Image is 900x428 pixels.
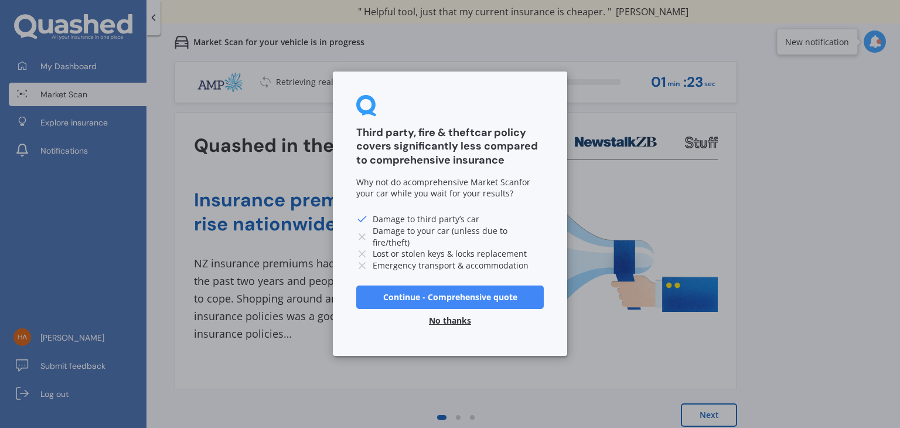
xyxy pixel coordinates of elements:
li: Damage to third party’s car [356,213,544,225]
button: No thanks [422,310,478,333]
h3: Third party, fire & theft car policy covers significantly less compared to comprehensive insurance [356,127,544,167]
button: Continue - Comprehensive quote [356,286,544,309]
li: Emergency transport & accommodation [356,260,544,271]
li: Lost or stolen keys & locks replacement [356,248,544,260]
div: Why not do a for your car while you wait for your results? [356,176,544,199]
li: Damage to your car (unless due to fire/theft) [356,225,544,248]
span: comprehensive Market Scan [408,176,519,188]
